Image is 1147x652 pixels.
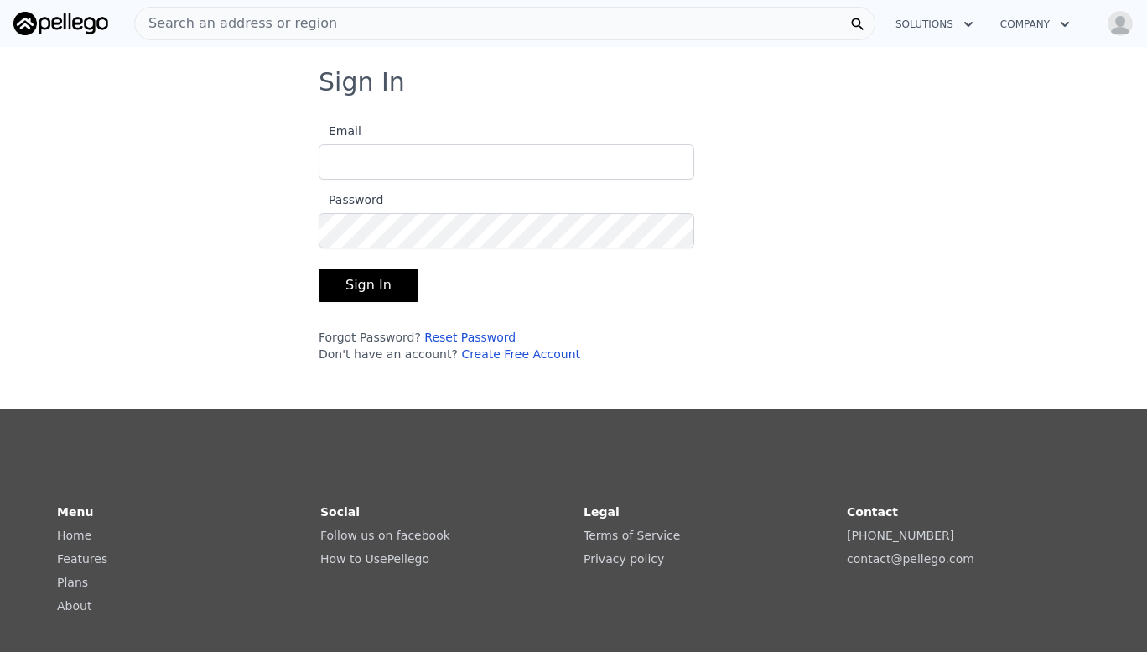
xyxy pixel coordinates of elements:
[987,9,1083,39] button: Company
[584,505,620,519] strong: Legal
[847,552,974,566] a: contact@pellego.com
[319,124,361,138] span: Email
[847,529,954,542] a: [PHONE_NUMBER]
[319,213,694,248] input: Password
[135,13,337,34] span: Search an address or region
[57,529,91,542] a: Home
[319,269,418,302] button: Sign In
[13,12,108,35] img: Pellego
[424,331,516,344] a: Reset Password
[882,9,987,39] button: Solutions
[584,552,664,566] a: Privacy policy
[319,144,694,180] input: Email
[847,505,898,519] strong: Contact
[319,329,694,363] div: Forgot Password? Don't have an account?
[319,193,383,206] span: Password
[57,505,93,519] strong: Menu
[57,599,91,613] a: About
[320,505,360,519] strong: Social
[1107,10,1134,37] img: avatar
[320,529,450,542] a: Follow us on facebook
[319,67,828,97] h3: Sign In
[584,529,680,542] a: Terms of Service
[320,552,429,566] a: How to UsePellego
[57,576,88,589] a: Plans
[57,552,107,566] a: Features
[461,347,580,361] a: Create Free Account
